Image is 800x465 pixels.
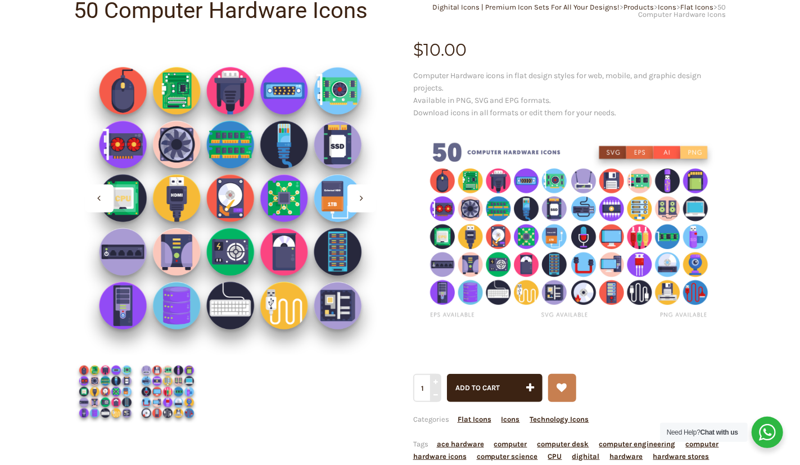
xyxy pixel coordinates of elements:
[74,360,137,423] img: Computer Hardware Icons
[537,440,589,448] a: computer desk
[639,3,726,19] span: 50 Computer Hardware Icons
[413,127,726,336] img: Computer Hardware icons png/svg/eps
[413,70,726,119] p: Computer Hardware icons in flat design styles for web, mobile, and graphic design projects. Avail...
[455,383,500,392] span: Add to cart
[413,39,423,60] span: $
[494,440,527,448] a: computer
[501,415,520,423] a: Icons
[681,3,714,11] a: Flat Icons
[413,374,440,402] input: Qty
[74,42,387,355] img: Computer-Hardware-Icons_ Shop-2
[610,452,643,461] a: hardware
[437,440,484,448] a: ace hardware
[413,415,589,423] span: Categories
[413,39,467,60] bdi: 10.00
[548,452,562,461] a: CPU
[667,428,738,436] span: Need Help?
[653,452,709,461] a: hardware stores
[700,428,738,436] strong: Chat with us
[400,3,726,18] div: > > > >
[624,3,654,11] a: Products
[530,415,589,423] a: Technology Icons
[458,415,491,423] a: Flat Icons
[477,452,538,461] a: computer science
[137,360,199,423] img: Computer Hardware Icons Cover
[572,452,600,461] a: dighital
[433,3,620,11] a: Dighital Icons | Premium Icon Sets For All Your Designs!
[447,374,543,402] button: Add to cart
[599,440,676,448] a: computer engineering
[658,3,677,11] a: Icons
